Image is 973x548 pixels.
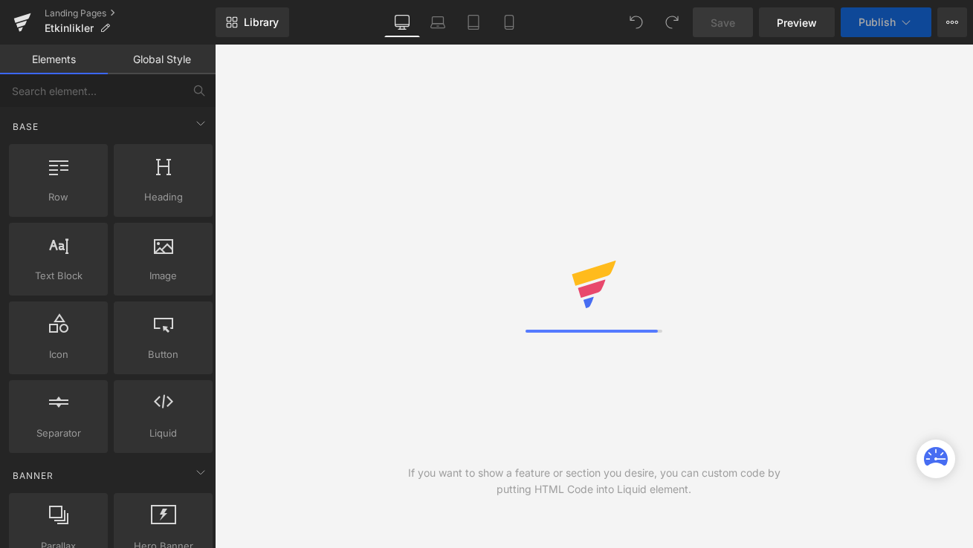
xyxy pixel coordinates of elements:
[657,7,687,37] button: Redo
[118,425,208,441] span: Liquid
[404,465,783,498] div: If you want to show a feature or section you desire, you can custom code by putting HTML Code int...
[118,347,208,362] span: Button
[11,120,40,134] span: Base
[108,45,216,74] a: Global Style
[859,16,896,28] span: Publish
[456,7,491,37] a: Tablet
[841,7,931,37] button: Publish
[216,7,289,37] a: New Library
[937,7,967,37] button: More
[118,189,208,205] span: Heading
[13,347,103,362] span: Icon
[11,469,55,483] span: Banner
[711,15,735,30] span: Save
[13,268,103,284] span: Text Block
[118,268,208,284] span: Image
[13,425,103,441] span: Separator
[13,189,103,205] span: Row
[621,7,651,37] button: Undo
[491,7,527,37] a: Mobile
[244,16,279,29] span: Library
[45,7,216,19] a: Landing Pages
[384,7,420,37] a: Desktop
[759,7,835,37] a: Preview
[777,15,817,30] span: Preview
[420,7,456,37] a: Laptop
[45,22,94,34] span: Etkinlikler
